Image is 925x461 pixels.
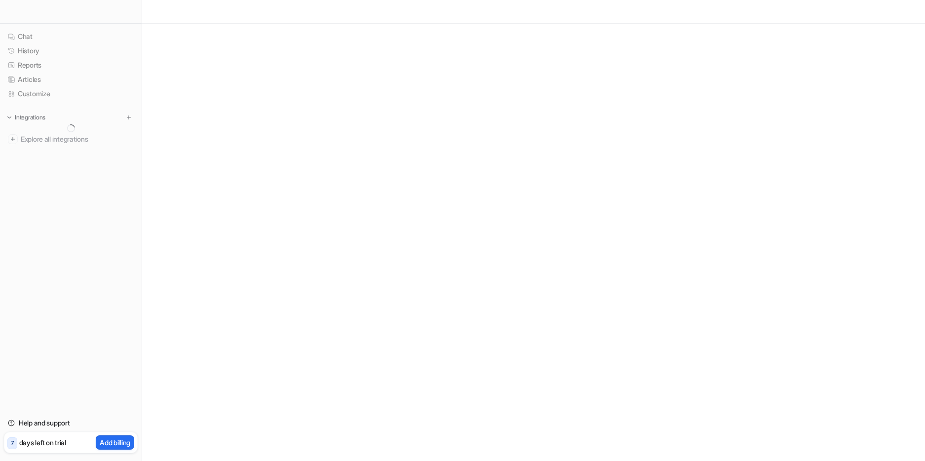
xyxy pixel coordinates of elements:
[100,437,130,448] p: Add billing
[8,134,18,144] img: explore all integrations
[125,114,132,121] img: menu_add.svg
[21,131,134,147] span: Explore all integrations
[4,132,138,146] a: Explore all integrations
[6,114,13,121] img: expand menu
[4,30,138,43] a: Chat
[4,73,138,86] a: Articles
[19,437,66,448] p: days left on trial
[96,435,134,450] button: Add billing
[4,58,138,72] a: Reports
[4,44,138,58] a: History
[11,439,14,448] p: 7
[15,114,45,121] p: Integrations
[4,87,138,101] a: Customize
[4,113,48,122] button: Integrations
[4,416,138,430] a: Help and support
